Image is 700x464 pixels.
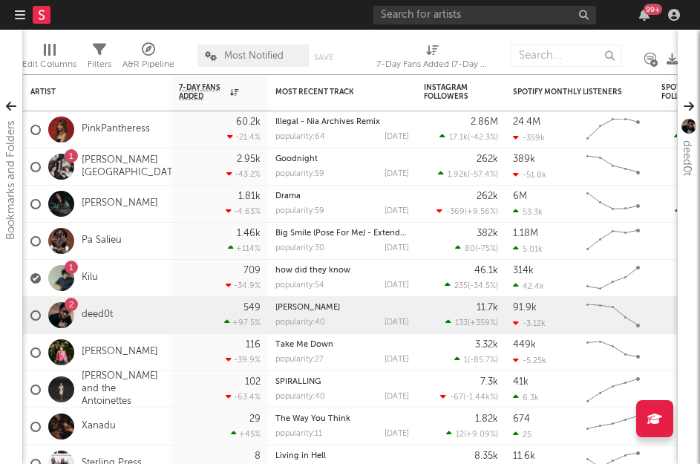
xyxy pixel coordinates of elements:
svg: Chart title [580,371,647,408]
div: 41k [513,377,529,387]
div: 99 + [644,4,662,15]
a: Xanadu [82,420,116,433]
div: Sonny Fodera [275,304,409,312]
span: 17.1k [449,134,468,142]
div: Illegal - Nia Archives Remix [275,118,409,126]
div: [DATE] [385,281,409,290]
button: Save [314,53,333,62]
div: popularity: 59 [275,170,324,178]
div: 7-Day Fans Added (7-Day Fans Added) [376,56,488,73]
div: 1.18M [513,229,538,238]
div: 3.32k [475,340,498,350]
div: popularity: 30 [275,244,324,252]
div: [DATE] [385,393,409,401]
div: 1.81k [238,192,261,201]
div: popularity: 27 [275,356,324,364]
span: -1.44k % [465,393,496,402]
div: 46.1k [474,266,498,275]
div: 53.3k [513,207,543,217]
a: Goodnight [275,155,318,163]
div: 2.95k [237,154,261,164]
a: [PERSON_NAME] and the Antoinettes [82,370,164,408]
a: Pa Salieu [82,235,122,247]
div: 382k [477,229,498,238]
div: -51.8k [513,170,546,180]
a: deed0t [82,309,113,321]
a: Big Smile (Pose For Me) - Extended Mix [275,229,426,238]
span: +359 % [470,319,496,327]
div: ( ) [445,281,498,290]
div: 389k [513,154,535,164]
span: -369 [446,208,465,216]
div: Instagram Followers [424,83,476,101]
div: 262k [477,192,498,201]
div: 5.01k [513,244,543,254]
svg: Chart title [580,223,647,260]
div: Goodnight [275,155,409,163]
div: The Way You Think [275,415,409,423]
svg: Chart title [580,408,647,445]
div: 2.86M [471,117,498,127]
div: Edit Columns [22,56,76,73]
span: 235 [454,282,468,290]
div: [DATE] [385,356,409,364]
div: popularity: 59 [275,207,324,215]
div: -39.9 % [226,355,261,365]
div: 102 [245,377,261,387]
span: 12 [456,431,464,439]
div: 25 [513,430,531,440]
div: ( ) [439,132,498,142]
div: how did they know [275,267,409,275]
div: popularity: 40 [275,318,325,327]
div: [DATE] [385,133,409,141]
input: Search... [511,45,622,67]
div: popularity: 54 [275,281,324,290]
div: 8 [255,451,261,461]
div: +114 % [228,244,261,253]
div: ( ) [454,355,498,365]
div: [DATE] [385,207,409,215]
svg: Chart title [580,111,647,148]
div: 6.3k [513,393,539,402]
div: 1.46k [237,229,261,238]
svg: Chart title [580,260,647,297]
div: 8.35k [474,451,498,461]
div: Filters [88,37,111,80]
span: 7-Day Fans Added [179,83,226,101]
div: 314k [513,266,534,275]
div: -43.2 % [226,169,261,179]
div: -4.63 % [226,206,261,216]
div: A&R Pipeline [122,37,174,80]
div: [DATE] [385,430,409,438]
div: ( ) [440,392,498,402]
a: Illegal - Nia Archives Remix [275,118,380,126]
div: A&R Pipeline [122,56,174,73]
a: [PERSON_NAME][GEOGRAPHIC_DATA] [82,154,182,180]
div: -21.4 % [227,132,261,142]
div: 674 [513,414,530,424]
svg: Chart title [580,297,647,334]
div: 1.82k [475,414,498,424]
span: -67 [450,393,463,402]
span: 80 [465,245,475,253]
div: 29 [249,414,261,424]
div: ( ) [438,169,498,179]
div: 91.9k [513,303,537,313]
div: popularity: 64 [275,133,325,141]
div: Drama [275,192,409,200]
input: Search for artists [373,6,596,24]
a: how did they know [275,267,350,275]
div: Edit Columns [22,37,76,80]
div: deed0t [678,140,696,176]
a: Drama [275,192,301,200]
span: -85.7 % [470,356,496,365]
div: +97.5 % [224,318,261,327]
span: +9.09 % [466,431,496,439]
div: Living in Hell [275,452,409,460]
div: 7-Day Fans Added (7-Day Fans Added) [376,37,488,80]
svg: Chart title [580,334,647,371]
a: PinkPantheress [82,123,150,136]
div: 24.4M [513,117,540,127]
div: 11.7k [477,303,498,313]
span: +9.56 % [467,208,496,216]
